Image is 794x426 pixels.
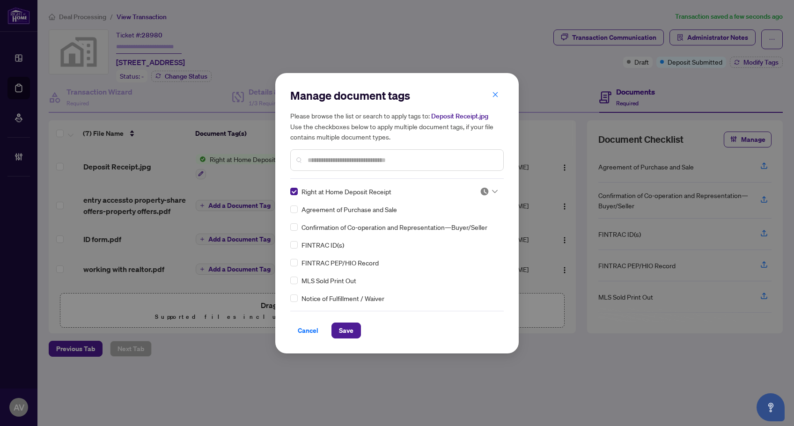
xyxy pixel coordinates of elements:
span: FINTRAC ID(s) [301,240,344,250]
h5: Please browse the list or search to apply tags to: Use the checkboxes below to apply multiple doc... [290,110,504,142]
span: Cancel [298,323,318,338]
img: status [480,187,489,196]
span: Pending Review [480,187,498,196]
span: Save [339,323,353,338]
span: Agreement of Purchase and Sale [301,204,397,214]
span: Notice of Fulfillment / Waiver [301,293,384,303]
span: close [492,91,499,98]
button: Open asap [757,393,785,421]
span: Deposit Receipt.jpg [431,112,488,120]
span: Right at Home Deposit Receipt [301,186,391,197]
span: Confirmation of Co-operation and Representation—Buyer/Seller [301,222,487,232]
button: Save [331,323,361,338]
button: Cancel [290,323,326,338]
span: FINTRAC PEP/HIO Record [301,257,379,268]
span: MLS Sold Print Out [301,275,356,286]
h2: Manage document tags [290,88,504,103]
